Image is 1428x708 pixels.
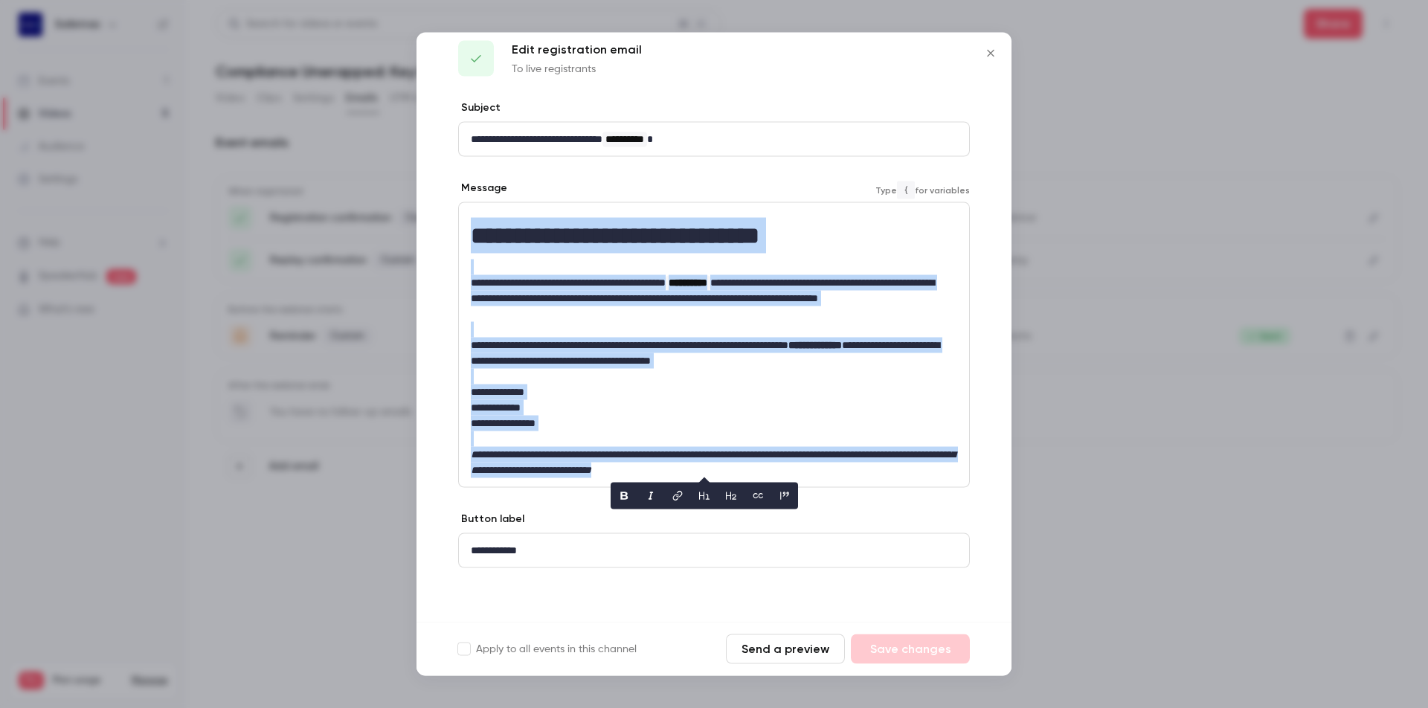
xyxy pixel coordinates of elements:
[459,203,969,487] div: editor
[458,642,637,657] label: Apply to all events in this channel
[458,512,524,527] label: Button label
[512,41,642,59] p: Edit registration email
[459,534,969,567] div: editor
[512,62,642,77] p: To live registrants
[639,484,663,508] button: italic
[612,484,636,508] button: bold
[773,484,797,508] button: blockquote
[666,484,689,508] button: link
[875,181,970,199] span: Type for variables
[458,100,501,115] label: Subject
[458,181,507,196] label: Message
[976,39,1006,68] button: Close
[459,123,969,156] div: editor
[897,181,915,199] code: {
[726,634,845,664] button: Send a preview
